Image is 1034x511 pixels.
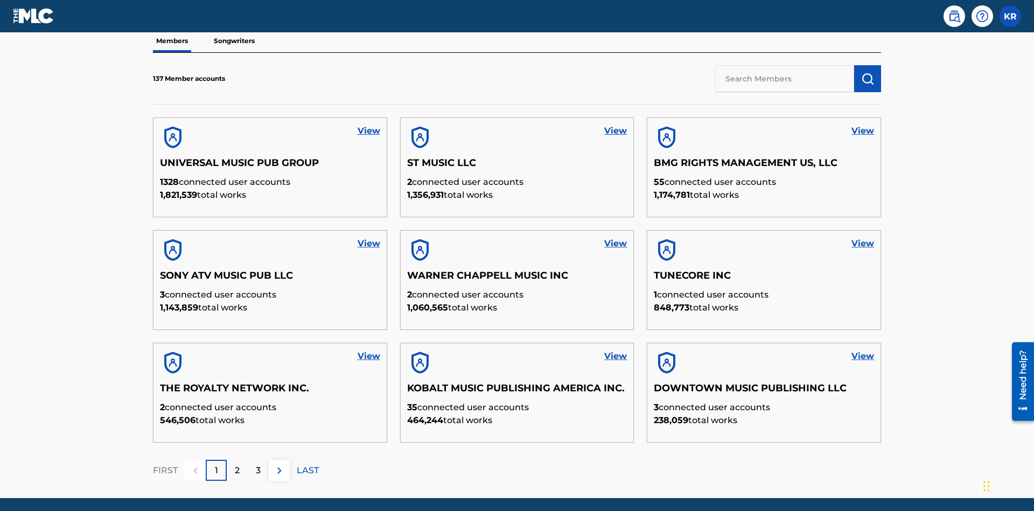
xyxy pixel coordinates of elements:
p: total works [654,301,874,314]
img: account [160,350,186,376]
p: connected user accounts [407,401,627,414]
span: 1,060,565 [407,302,448,313]
iframe: Resource Center [1004,338,1034,426]
img: account [160,237,186,263]
p: connected user accounts [160,401,380,414]
h5: DOWNTOWN MUSIC PUBLISHING LLC [654,382,874,401]
img: Search Works [861,72,874,85]
span: 1,143,859 [160,302,198,313]
p: connected user accounts [160,176,380,189]
p: total works [654,414,874,427]
div: Help [972,5,993,27]
a: View [604,237,627,250]
iframe: Chat Widget [980,459,1034,511]
span: 2 [407,177,412,187]
p: connected user accounts [407,288,627,301]
span: 3 [160,289,165,300]
p: connected user accounts [407,176,627,189]
img: help [976,10,989,23]
p: connected user accounts [654,288,874,301]
h5: BMG RIGHTS MANAGEMENT US, LLC [654,157,874,176]
p: 2 [235,464,240,477]
p: total works [160,414,380,427]
img: account [654,125,680,150]
h5: KOBALT MUSIC PUBLISHING AMERICA INC. [407,382,627,401]
img: account [407,350,433,376]
p: connected user accounts [160,288,380,301]
a: Public Search [944,5,965,27]
img: MLC Logo [13,8,54,24]
p: LAST [297,464,319,477]
p: connected user accounts [654,176,874,189]
img: account [407,237,433,263]
input: Search Members [715,65,854,92]
img: account [654,350,680,376]
span: 464,244 [407,415,443,425]
span: 1328 [160,177,179,187]
p: total works [407,189,627,202]
img: account [160,125,186,150]
a: View [604,350,627,363]
img: account [407,125,433,150]
span: 35 [407,402,417,412]
h5: TUNECORE INC [654,270,874,288]
span: 546,506 [160,415,195,425]
div: User Menu [1000,5,1021,27]
p: total works [160,301,380,314]
a: View [851,125,874,137]
p: 1 [215,464,218,477]
a: View [604,125,627,137]
p: Members [153,30,191,52]
h5: WARNER CHAPPELL MUSIC INC [407,270,627,288]
a: View [851,350,874,363]
img: right [273,464,286,477]
a: View [851,237,874,250]
p: 3 [256,464,261,477]
h5: THE ROYALTY NETWORK INC. [160,382,380,401]
p: connected user accounts [654,401,874,414]
span: 238,059 [654,415,688,425]
p: FIRST [153,464,178,477]
img: account [654,237,680,263]
span: 1,174,781 [654,190,690,200]
span: 3 [654,402,659,412]
p: total works [160,189,380,202]
a: View [358,125,380,137]
a: View [358,237,380,250]
a: View [358,350,380,363]
img: search [948,10,961,23]
p: total works [407,414,627,427]
p: total works [654,189,874,202]
span: 1 [654,289,657,300]
div: Drag [983,470,990,502]
p: Songwriters [211,30,258,52]
span: 848,773 [654,302,689,313]
span: 55 [654,177,665,187]
p: total works [407,301,627,314]
p: 137 Member accounts [153,74,225,84]
span: 1,356,931 [407,190,444,200]
h5: UNIVERSAL MUSIC PUB GROUP [160,157,380,176]
h5: ST MUSIC LLC [407,157,627,176]
span: 1,821,539 [160,190,197,200]
span: 2 [160,402,165,412]
h5: SONY ATV MUSIC PUB LLC [160,270,380,288]
span: 2 [407,289,412,300]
